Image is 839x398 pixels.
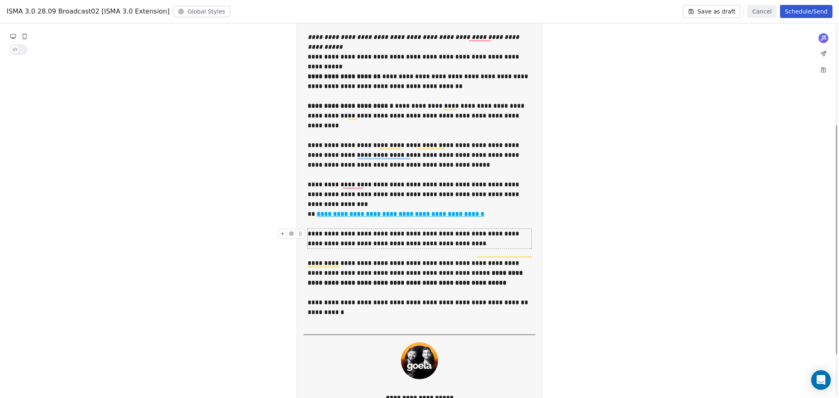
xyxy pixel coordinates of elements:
button: Schedule/Send [780,5,832,18]
div: Open Intercom Messenger [811,370,831,390]
span: ISMA 3.0 28.09 Broadcast02 [ISMA 3.0 Extension] [7,7,170,16]
button: Global Styles [173,6,230,17]
button: Cancel [747,5,776,18]
button: Save as draft [683,5,741,18]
